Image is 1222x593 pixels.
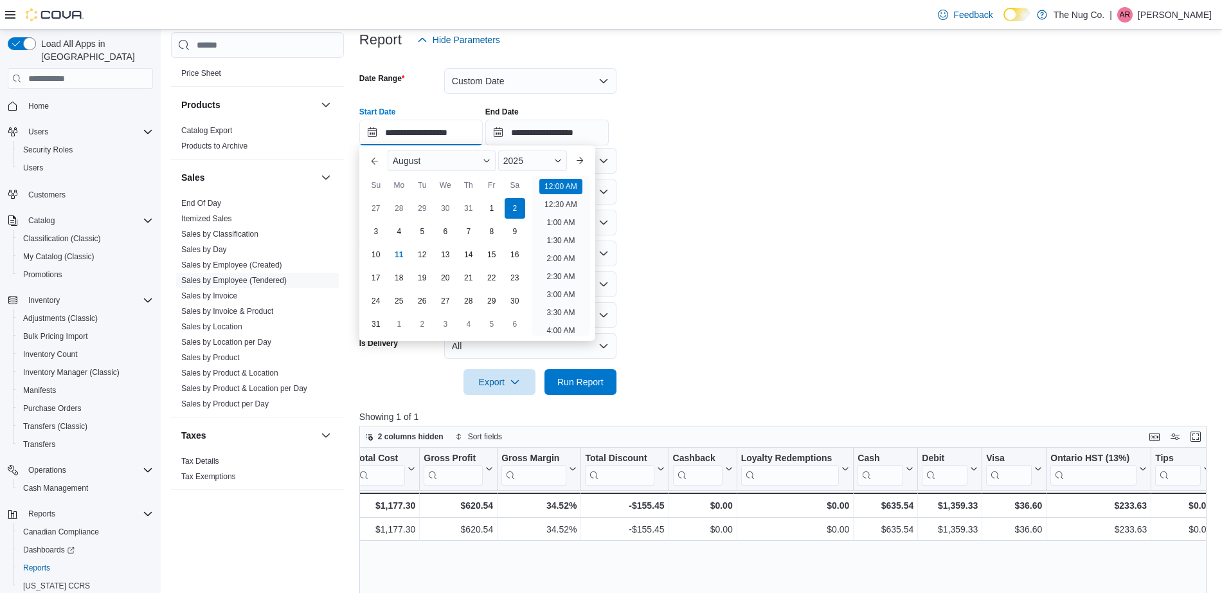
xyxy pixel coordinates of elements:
[181,199,221,208] a: End Of Day
[541,287,580,302] li: 3:00 AM
[544,369,616,395] button: Run Report
[18,160,48,176] a: Users
[741,453,839,465] div: Loyalty Redemptions
[13,541,158,559] a: Dashboards
[23,98,153,114] span: Home
[435,314,456,334] div: day-3
[672,453,722,465] div: Cashback
[412,198,433,219] div: day-29
[181,260,282,270] span: Sales by Employee (Created)
[366,198,386,219] div: day-27
[541,215,580,230] li: 1:00 AM
[3,461,158,479] button: Operations
[18,524,153,540] span: Canadian Compliance
[858,453,903,486] div: Cash
[181,307,273,316] a: Sales by Invoice & Product
[13,309,158,327] button: Adjustments (Classic)
[23,385,56,396] span: Manifests
[424,453,483,465] div: Gross Profit
[23,439,55,450] span: Transfers
[181,244,227,255] span: Sales by Day
[359,120,483,145] input: Press the down key to enter a popover containing a calendar. Press the escape key to close the po...
[18,329,93,344] a: Bulk Pricing Import
[393,156,421,166] span: August
[424,453,493,486] button: Gross Profit
[18,419,153,434] span: Transfers (Classic)
[28,101,49,111] span: Home
[23,527,99,537] span: Canadian Compliance
[181,383,307,394] span: Sales by Product & Location per Day
[1110,7,1112,23] p: |
[181,457,219,466] a: Tax Details
[23,293,153,308] span: Inventory
[18,365,153,380] span: Inventory Manager (Classic)
[389,198,409,219] div: day-28
[986,453,1042,486] button: Visa
[359,338,398,349] label: Is Delivery
[435,291,456,311] div: day-27
[13,141,158,159] button: Security Roles
[23,462,153,478] span: Operations
[18,480,93,496] a: Cash Management
[1167,429,1183,444] button: Display options
[181,471,236,482] span: Tax Exemptions
[181,260,282,269] a: Sales by Employee (Created)
[986,498,1042,513] div: $36.60
[181,306,273,316] span: Sales by Invoice & Product
[28,465,66,475] span: Operations
[1117,7,1133,23] div: Alex Roerick
[672,498,732,513] div: $0.00
[501,453,577,486] button: Gross Margin
[1003,8,1030,21] input: Dark Mode
[18,267,153,282] span: Promotions
[23,367,120,378] span: Inventory Manager (Classic)
[366,244,386,265] div: day-10
[481,221,502,242] div: day-8
[18,542,80,558] a: Dashboards
[481,175,502,196] div: Fr
[23,545,75,555] span: Dashboards
[18,142,153,158] span: Security Roles
[1155,453,1211,486] button: Tips
[598,187,609,197] button: Open list of options
[181,399,269,408] a: Sales by Product per Day
[366,221,386,242] div: day-3
[444,333,616,359] button: All
[181,171,205,184] h3: Sales
[181,353,240,362] a: Sales by Product
[28,295,60,306] span: Inventory
[18,437,60,452] a: Transfers
[1188,429,1203,444] button: Enter fullscreen
[23,233,101,244] span: Classification (Classic)
[181,368,278,378] span: Sales by Product & Location
[933,2,998,28] a: Feedback
[23,421,87,432] span: Transfers (Classic)
[458,198,479,219] div: day-31
[3,123,158,141] button: Users
[424,498,493,513] div: $620.54
[18,249,100,264] a: My Catalog (Classic)
[13,266,158,284] button: Promotions
[1155,453,1201,486] div: Tips
[412,175,433,196] div: Tu
[181,322,242,331] a: Sales by Location
[318,170,334,185] button: Sales
[18,311,153,326] span: Adjustments (Classic)
[23,331,88,342] span: Bulk Pricing Import
[181,352,240,363] span: Sales by Product
[181,322,242,332] span: Sales by Location
[481,314,502,334] div: day-5
[458,291,479,311] div: day-28
[23,349,78,360] span: Inventory Count
[18,365,125,380] a: Inventory Manager (Classic)
[1050,453,1147,486] button: Ontario HST (13%)
[541,305,580,320] li: 3:30 AM
[503,156,523,166] span: 2025
[18,401,87,416] a: Purchase Orders
[458,268,479,288] div: day-21
[463,369,535,395] button: Export
[741,498,849,513] div: $0.00
[18,231,106,246] a: Classification (Classic)
[539,179,582,194] li: 12:00 AM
